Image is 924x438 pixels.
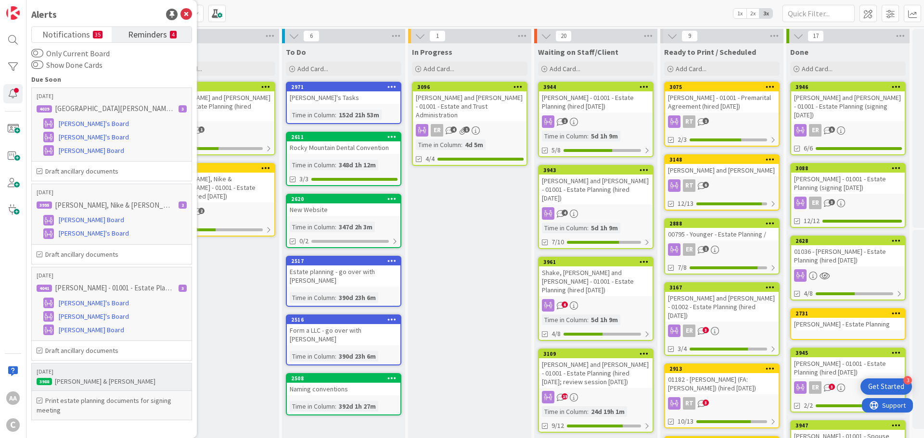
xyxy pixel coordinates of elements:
[31,75,192,84] h4: Due Soon
[286,314,401,365] a: 2516Form a LLC - go over with [PERSON_NAME]Time in Column:390d 23h 6m
[703,327,709,333] span: 3
[287,203,400,216] div: New Website
[552,237,564,247] span: 7/10
[665,219,779,240] div: 288800795 - Younger - Estate Planning /
[678,135,687,145] span: 2/3
[287,374,400,383] div: 2508
[790,308,906,340] a: 2731[PERSON_NAME] - Estate Planning
[291,84,400,90] div: 2971
[161,91,274,121] div: [PERSON_NAME] and [PERSON_NAME] - 01001 - Estate Planning (hired [DATE])
[37,166,187,176] h6: Draft ancillary documents
[791,83,905,91] div: 3946
[179,285,187,292] div: 3
[303,30,320,42] span: 6
[791,421,905,430] div: 3947
[665,155,779,176] div: 3148[PERSON_NAME] and [PERSON_NAME]
[59,215,124,225] span: [PERSON_NAME] Board
[703,118,709,124] span: 1
[336,351,378,362] div: 390d 23h 6m
[589,314,620,325] div: 5d 1h 9m
[161,83,274,121] div: 3044[PERSON_NAME] and [PERSON_NAME] - 01001 - Estate Planning (hired [DATE])
[416,139,461,150] div: Time in Column
[290,110,335,120] div: Time in Column
[589,131,620,141] div: 5d 1h 9m
[829,199,835,205] span: 3
[336,110,382,120] div: 152d 21h 53m
[543,350,653,357] div: 3109
[733,9,746,18] span: 1x
[664,363,780,428] a: 291301182 - [PERSON_NAME] (FA: [PERSON_NAME]) (hired [DATE])RT10/13
[335,401,336,412] span: :
[665,164,779,176] div: [PERSON_NAME] and [PERSON_NAME]
[791,173,905,194] div: [PERSON_NAME] - 01001 - Estate Planning (signing [DATE])
[336,401,378,412] div: 392d 1h 27m
[860,378,912,395] div: Open Get Started checklist, remaining modules: 3
[429,30,446,42] span: 1
[665,364,779,373] div: 2913
[790,163,906,228] a: 3088[PERSON_NAME] - 01001 - Estate Planning (signing [DATE])ER12/12
[37,93,187,100] p: [DATE]
[335,160,336,170] span: :
[790,82,906,155] a: 3946[PERSON_NAME] and [PERSON_NAME] - 01001 - Estate Planning (signing [DATE])ER6/6
[665,83,779,113] div: 3075[PERSON_NAME] - 01001 - Premarital Agreement (hired [DATE])
[37,131,187,143] a: [PERSON_NAME]'s Board
[665,155,779,164] div: 3148
[59,119,129,129] span: [PERSON_NAME]'s Board
[335,351,336,362] span: :
[37,396,187,415] h6: Print estate planning documents for signing meeting
[665,373,779,394] div: 01182 - [PERSON_NAME] (FA: [PERSON_NAME]) (hired [DATE])
[790,47,808,57] span: Done
[31,60,43,70] button: Show Done Cards
[286,82,401,124] a: 2971[PERSON_NAME]'s TasksTime in Column:152d 21h 53m
[59,298,129,308] span: [PERSON_NAME]'s Board
[179,201,187,209] div: 2
[287,141,400,154] div: Rocky Mountain Dental Convention
[59,146,124,156] span: [PERSON_NAME] Board
[37,378,52,385] div: 3988
[59,228,129,238] span: [PERSON_NAME]'s Board
[413,91,526,121] div: [PERSON_NAME] and [PERSON_NAME] - 01001 - Estate and Trust Administration
[664,218,780,275] a: 288800795 - Younger - Estate Planning /ER7/8
[539,258,653,266] div: 3961
[539,175,653,204] div: [PERSON_NAME] and [PERSON_NAME] - 01001 - Estate Planning (hired [DATE])
[291,134,400,140] div: 2611
[31,49,43,58] button: Only Current Board
[791,357,905,378] div: [PERSON_NAME] - 01001 - Estate Planning (hired [DATE])
[791,164,905,173] div: 3088
[791,124,905,137] div: ER
[791,91,905,121] div: [PERSON_NAME] and [PERSON_NAME] - 01001 - Estate Planning (signing [DATE])
[791,237,905,245] div: 2628
[665,219,779,228] div: 2888
[291,258,400,264] div: 2517
[552,421,564,431] span: 9/12
[31,7,57,22] div: Alerts
[412,47,452,57] span: In Progress
[669,220,779,227] div: 2888
[291,196,400,202] div: 2620
[796,310,905,317] div: 2731
[759,9,772,18] span: 3x
[791,164,905,194] div: 3088[PERSON_NAME] - 01001 - Estate Planning (signing [DATE])
[790,236,906,300] a: 262801036 - [PERSON_NAME] - Estate Planning (hired [DATE])4/8
[829,384,835,390] span: 3
[161,124,274,137] div: ER
[665,364,779,394] div: 291301182 - [PERSON_NAME] (FA: [PERSON_NAME]) (hired [DATE])
[539,83,653,91] div: 3944
[562,210,568,216] span: 4
[543,259,653,265] div: 3961
[542,131,587,141] div: Time in Column
[37,214,187,226] a: [PERSON_NAME] Board
[37,105,52,113] div: 4029
[37,145,187,156] a: [PERSON_NAME] Board
[287,315,400,324] div: 2516
[423,64,454,73] span: Add Card...
[37,324,187,336] a: [PERSON_NAME] Board
[59,325,124,335] span: [PERSON_NAME] Board
[676,64,706,73] span: Add Card...
[550,64,580,73] span: Add Card...
[539,258,653,296] div: 3961Shake, [PERSON_NAME] and [PERSON_NAME] - 01001 - Estate Planning (hired [DATE])
[542,406,587,417] div: Time in Column
[160,82,275,155] a: 3044[PERSON_NAME] and [PERSON_NAME] - 01001 - Estate Planning (hired [DATE])ER4/10
[539,266,653,296] div: Shake, [PERSON_NAME] and [PERSON_NAME] - 01001 - Estate Planning (hired [DATE])
[804,143,813,153] span: 6/6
